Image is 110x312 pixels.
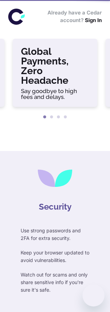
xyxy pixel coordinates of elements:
h6: Already have a Cedar account? [27,9,102,24]
a: Sign In [85,17,102,23]
p: Watch out for scams and only share sensitive info if you're sure it's safe. [21,271,89,294]
button: 1 [41,114,48,121]
h3: Global Payments, Zero Headache [21,47,89,85]
h6: Say goodbye to high fees and delays. [21,88,89,100]
p: Use strong passwords and 2FA for extra security. [21,227,89,242]
iframe: Button to launch messaging window [82,284,104,306]
button: 4 [62,114,69,121]
button: 2 [48,114,55,121]
h4: Security [39,201,71,213]
p: Keep your browser updated to avoid vulnerabilities. [21,249,89,264]
button: 3 [55,114,62,121]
